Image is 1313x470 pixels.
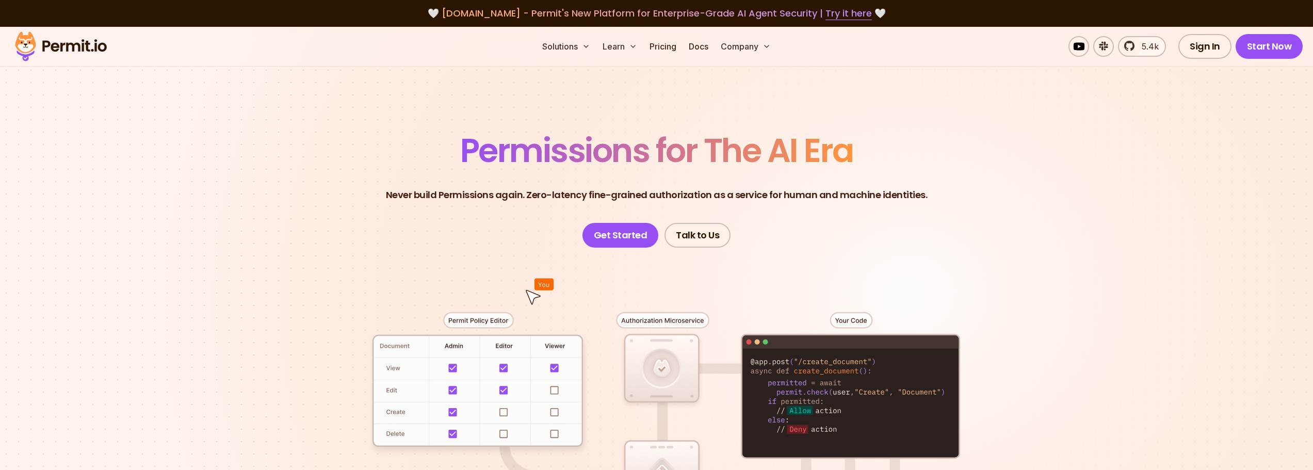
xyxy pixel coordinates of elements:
[1178,34,1231,59] a: Sign In
[25,6,1288,21] div: 🤍 🤍
[10,29,111,64] img: Permit logo
[717,36,775,57] button: Company
[825,7,872,20] a: Try it here
[386,188,928,202] p: Never build Permissions again. Zero-latency fine-grained authorization as a service for human and...
[460,127,853,173] span: Permissions for The AI Era
[685,36,712,57] a: Docs
[1236,34,1303,59] a: Start Now
[1136,40,1159,53] span: 5.4k
[538,36,594,57] button: Solutions
[442,7,872,20] span: [DOMAIN_NAME] - Permit's New Platform for Enterprise-Grade AI Agent Security |
[598,36,641,57] button: Learn
[664,223,731,248] a: Talk to Us
[1118,36,1166,57] a: 5.4k
[582,223,659,248] a: Get Started
[645,36,680,57] a: Pricing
